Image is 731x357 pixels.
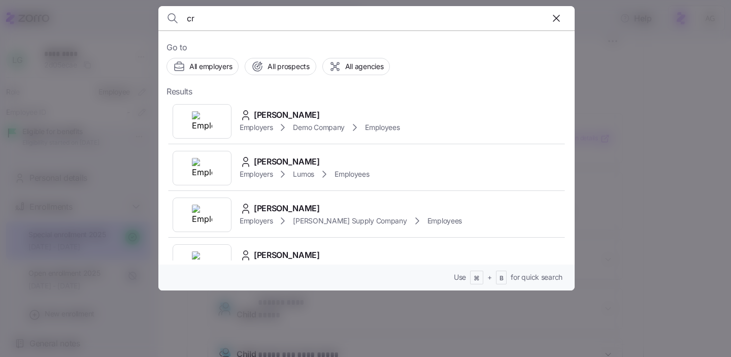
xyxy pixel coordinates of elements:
[192,158,212,178] img: Employer logo
[240,216,273,226] span: Employers
[192,111,212,132] img: Employer logo
[167,41,567,54] span: Go to
[345,61,384,72] span: All agencies
[167,85,192,98] span: Results
[240,122,273,133] span: Employers
[254,202,320,215] span: [PERSON_NAME]
[511,272,562,282] span: for quick search
[454,272,466,282] span: Use
[254,109,320,121] span: [PERSON_NAME]
[427,216,462,226] span: Employees
[474,274,480,283] span: ⌘
[293,169,314,179] span: Lumos
[500,274,504,283] span: B
[268,61,309,72] span: All prospects
[245,58,316,75] button: All prospects
[293,216,407,226] span: [PERSON_NAME] Supply Company
[192,205,212,225] img: Employer logo
[335,169,369,179] span: Employees
[322,58,390,75] button: All agencies
[254,155,320,168] span: [PERSON_NAME]
[192,251,212,272] img: Employer logo
[167,58,239,75] button: All employers
[487,272,492,282] span: +
[365,122,400,133] span: Employees
[189,61,232,72] span: All employers
[254,249,320,262] span: [PERSON_NAME]
[293,122,345,133] span: Demo Company
[240,169,273,179] span: Employers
